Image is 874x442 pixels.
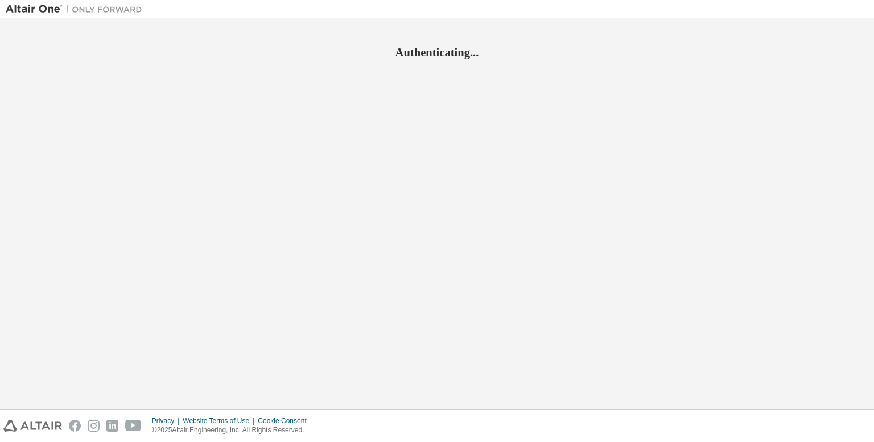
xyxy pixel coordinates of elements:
[69,420,81,432] img: facebook.svg
[6,45,868,60] h2: Authenticating...
[183,416,258,425] div: Website Terms of Use
[106,420,118,432] img: linkedin.svg
[258,416,313,425] div: Cookie Consent
[152,416,183,425] div: Privacy
[125,420,142,432] img: youtube.svg
[88,420,100,432] img: instagram.svg
[152,425,314,435] p: © 2025 Altair Engineering, Inc. All Rights Reserved.
[3,420,62,432] img: altair_logo.svg
[6,3,148,15] img: Altair One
